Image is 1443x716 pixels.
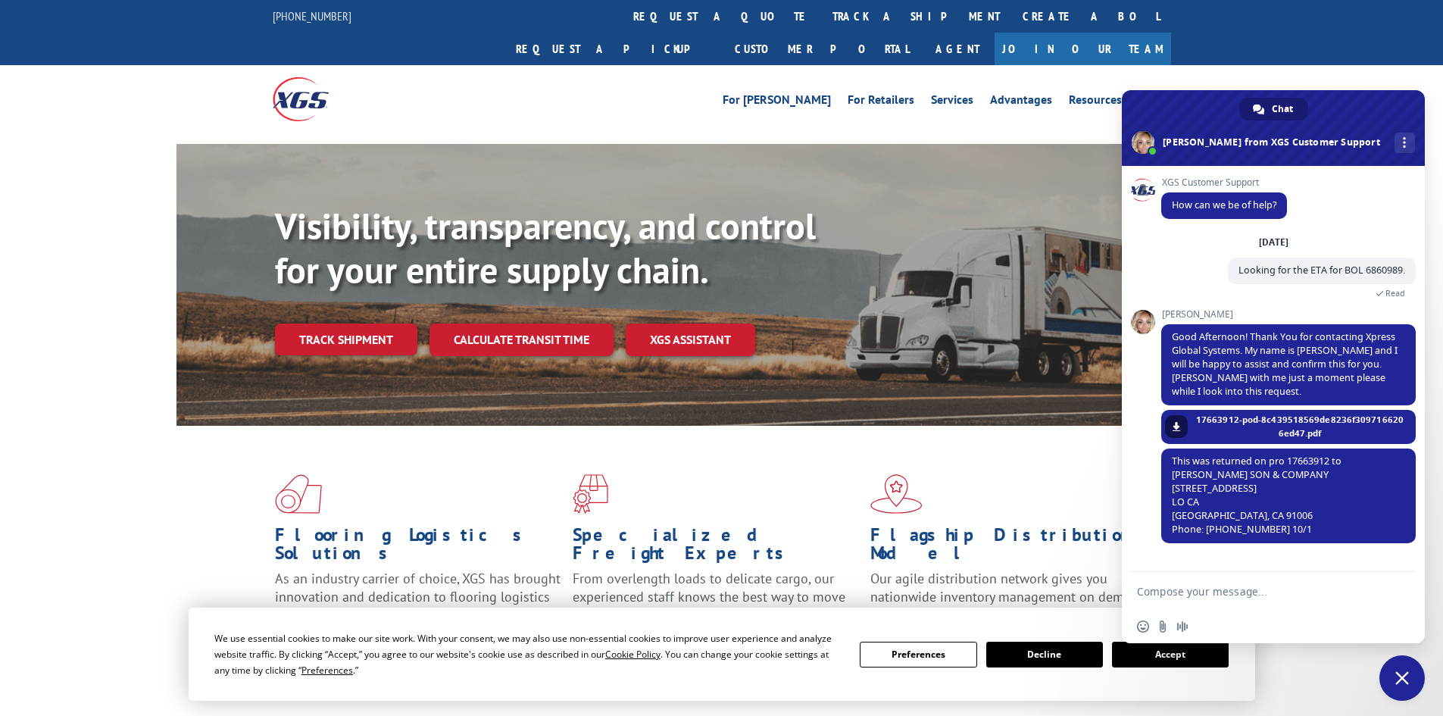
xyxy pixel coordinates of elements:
a: For [PERSON_NAME] [723,94,831,111]
div: [DATE] [1259,238,1288,247]
span: 17663912-pod-8c439518569de8236f3097166206ed47.pdf [1195,413,1404,440]
a: Customer Portal [723,33,920,65]
a: Calculate transit time [429,324,614,356]
textarea: Compose your message... [1137,585,1376,599]
span: Cookie Policy [605,648,661,661]
a: For Retailers [848,94,914,111]
span: Insert an emoji [1137,621,1149,633]
a: Agent [920,33,995,65]
img: xgs-icon-flagship-distribution-model-red [870,474,923,514]
button: Accept [1112,642,1229,668]
button: Preferences [860,642,976,668]
p: From overlength loads to delicate cargo, our experienced staff knows the best way to move your fr... [573,570,859,637]
h1: Flooring Logistics Solutions [275,526,561,570]
img: xgs-icon-focused-on-flooring-red [573,474,608,514]
img: xgs-icon-total-supply-chain-intelligence-red [275,474,322,514]
div: Chat [1239,98,1308,120]
a: Resources [1069,94,1122,111]
span: This was returned on pro 17663912 to [PERSON_NAME] SON & COMPANY [STREET_ADDRESS] LO CA [GEOGRAPH... [1172,455,1341,536]
span: Read [1385,288,1405,299]
span: [PERSON_NAME] [1161,309,1416,320]
span: Chat [1272,98,1293,120]
span: Looking for the ETA for BOL 6860989. [1238,264,1405,277]
span: How can we be of help? [1172,199,1276,211]
a: Services [931,94,973,111]
a: XGS ASSISTANT [626,324,755,356]
span: As an industry carrier of choice, XGS has brought innovation and dedication to flooring logistics... [275,570,561,624]
div: Close chat [1379,655,1425,701]
a: Advantages [990,94,1052,111]
span: Our agile distribution network gives you nationwide inventory management on demand. [870,570,1149,605]
div: More channels [1395,133,1415,153]
b: Visibility, transparency, and control for your entire supply chain. [275,202,816,293]
a: Track shipment [275,324,417,355]
span: XGS Customer Support [1161,177,1287,188]
span: Send a file [1157,621,1169,633]
a: [PHONE_NUMBER] [273,8,351,23]
span: Preferences [301,664,353,677]
h1: Flagship Distribution Model [870,526,1157,570]
div: We use essential cookies to make our site work. With your consent, we may also use non-essential ... [214,630,842,678]
button: Decline [986,642,1103,668]
a: Join Our Team [995,33,1171,65]
a: Request a pickup [504,33,723,65]
span: Audio message [1176,621,1188,633]
span: Good Afternoon! Thank You for contacting Xpress Global Systems. My name is [PERSON_NAME] and I wi... [1172,330,1398,398]
h1: Specialized Freight Experts [573,526,859,570]
div: Cookie Consent Prompt [189,608,1255,701]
